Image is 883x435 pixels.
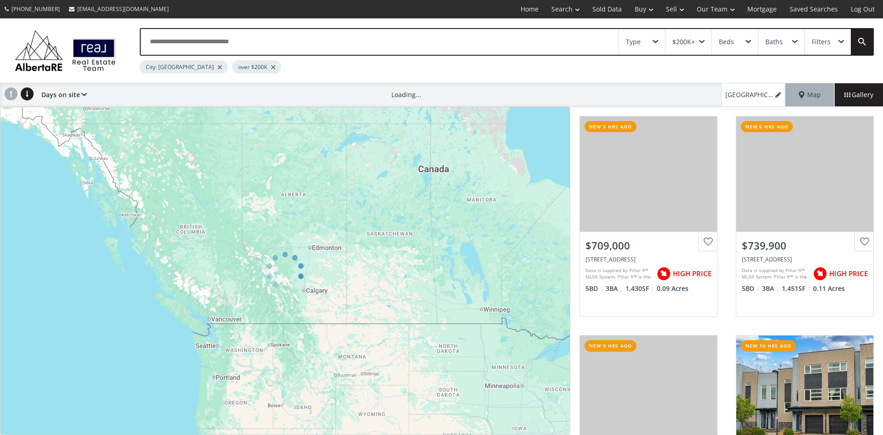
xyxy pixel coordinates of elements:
img: rating icon [811,265,829,283]
div: 367 Homestead Grove NE, Calgary, AB T3J 2K6 [742,255,868,263]
span: [GEOGRAPHIC_DATA], over $200K (1) [725,90,774,99]
div: Map [786,83,834,106]
div: Type [626,39,641,45]
span: 1,451 SF [782,284,811,293]
div: Data is supplied by Pillar 9™ MLS® System. Pillar 9™ is the owner of the copyright in its MLS® Sy... [742,267,808,281]
div: 375 Homestead Grove NE, Calgary, AB T3J 2K6 [585,255,711,263]
span: 5 BD [742,284,760,293]
div: over $200K [232,60,281,74]
div: Filters [812,39,831,45]
span: Gallery [844,90,873,99]
a: new 6 hrs ago$709,000[STREET_ADDRESS]Data is supplied by Pillar 9™ MLS® System. Pillar 9™ is the ... [570,107,727,326]
div: Gallery [834,83,883,106]
span: 0.09 Acres [657,284,688,293]
span: 5 BD [585,284,603,293]
div: Days on site [37,83,87,106]
div: City: [GEOGRAPHIC_DATA] [140,60,228,74]
span: 3 BA [762,284,780,293]
div: Beds [719,39,734,45]
span: [PHONE_NUMBER] [11,5,60,13]
div: Data is supplied by Pillar 9™ MLS® System. Pillar 9™ is the owner of the copyright in its MLS® Sy... [585,267,652,281]
img: Logo [10,28,120,74]
a: [EMAIL_ADDRESS][DOMAIN_NAME] [64,0,173,17]
span: 3 BA [606,284,623,293]
div: $200K+ [672,39,695,45]
span: [EMAIL_ADDRESS][DOMAIN_NAME] [77,5,169,13]
span: 0.11 Acres [813,284,845,293]
img: rating icon [654,265,673,283]
span: HIGH PRICE [829,269,868,278]
span: Map [799,90,821,99]
a: [GEOGRAPHIC_DATA], over $200K (1) [721,83,786,106]
span: 1,430 SF [625,284,654,293]
div: $739,900 [742,238,868,253]
div: $709,000 [585,238,711,253]
span: HIGH PRICE [673,269,711,278]
a: new 6 hrs ago$739,900[STREET_ADDRESS]Data is supplied by Pillar 9™ MLS® System. Pillar 9™ is the ... [727,107,883,326]
div: Loading... [391,90,421,99]
div: Baths [765,39,783,45]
